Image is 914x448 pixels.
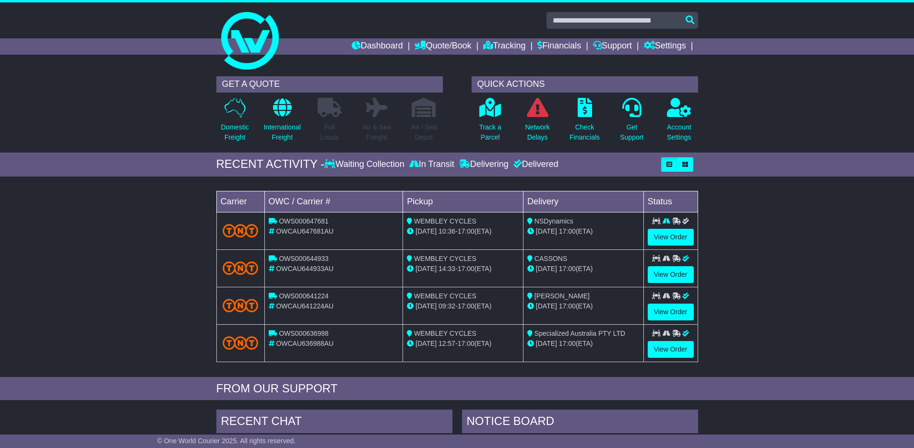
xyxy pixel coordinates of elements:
p: Air / Sea Depot [411,122,437,142]
p: International Freight [264,122,301,142]
span: WEMBLEY CYCLES [414,255,476,262]
span: 17:00 [559,302,576,310]
div: - (ETA) [407,264,519,274]
span: 17:00 [458,227,475,235]
span: 17:00 [458,340,475,347]
span: 17:00 [458,302,475,310]
div: RECENT CHAT [216,410,452,436]
div: - (ETA) [407,226,519,236]
td: OWC / Carrier # [264,191,403,212]
div: QUICK ACTIONS [472,76,698,93]
a: AccountSettings [666,97,692,148]
td: Status [643,191,698,212]
div: NOTICE BOARD [462,410,698,436]
div: FROM OUR SUPPORT [216,382,698,396]
a: GetSupport [619,97,644,148]
p: Domestic Freight [221,122,249,142]
div: (ETA) [527,264,640,274]
a: InternationalFreight [263,97,301,148]
a: Dashboard [352,38,403,55]
img: TNT_Domestic.png [223,224,259,237]
a: Financials [537,38,581,55]
p: Check Financials [570,122,600,142]
div: (ETA) [527,339,640,349]
span: [DATE] [536,227,557,235]
span: OWS000644933 [279,255,329,262]
span: [DATE] [415,340,437,347]
p: Get Support [620,122,643,142]
a: View Order [648,304,694,320]
a: CheckFinancials [569,97,600,148]
div: (ETA) [527,226,640,236]
div: In Transit [407,159,457,170]
span: OWCAU636988AU [276,340,333,347]
span: OWS000636988 [279,330,329,337]
span: Specialized Australia PTY LTD [534,330,625,337]
a: View Order [648,341,694,358]
a: Support [593,38,632,55]
span: 12:57 [439,340,455,347]
span: [DATE] [536,265,557,272]
div: Delivered [511,159,558,170]
span: [DATE] [536,340,557,347]
span: [PERSON_NAME] [534,292,590,300]
span: 17:00 [559,227,576,235]
div: - (ETA) [407,301,519,311]
a: Track aParcel [479,97,502,148]
span: © One World Courier 2025. All rights reserved. [157,437,296,445]
img: TNT_Domestic.png [223,299,259,312]
td: Carrier [216,191,264,212]
span: 17:00 [559,340,576,347]
span: WEMBLEY CYCLES [414,217,476,225]
a: View Order [648,266,694,283]
a: Settings [644,38,686,55]
span: [DATE] [415,227,437,235]
span: 17:00 [458,265,475,272]
div: RECENT ACTIVITY - [216,157,325,171]
div: GET A QUOTE [216,76,443,93]
div: - (ETA) [407,339,519,349]
td: Delivery [523,191,643,212]
p: Full Loads [318,122,342,142]
div: (ETA) [527,301,640,311]
a: Quote/Book [415,38,471,55]
span: WEMBLEY CYCLES [414,292,476,300]
div: Waiting Collection [324,159,406,170]
img: TNT_Domestic.png [223,336,259,349]
span: 14:33 [439,265,455,272]
span: [DATE] [415,265,437,272]
p: Account Settings [667,122,691,142]
span: OWCAU644933AU [276,265,333,272]
a: Tracking [483,38,525,55]
a: NetworkDelays [524,97,550,148]
span: OWS000641224 [279,292,329,300]
div: Delivering [457,159,511,170]
span: 10:36 [439,227,455,235]
p: Air & Sea Freight [363,122,391,142]
span: 17:00 [559,265,576,272]
span: NSDynamics [534,217,573,225]
span: WEMBLEY CYCLES [414,330,476,337]
a: DomesticFreight [220,97,249,148]
span: OWS000647681 [279,217,329,225]
a: View Order [648,229,694,246]
img: TNT_Domestic.png [223,261,259,274]
p: Track a Parcel [479,122,501,142]
span: [DATE] [415,302,437,310]
span: [DATE] [536,302,557,310]
span: OWCAU641224AU [276,302,333,310]
td: Pickup [403,191,523,212]
span: CASSONS [534,255,567,262]
p: Network Delays [525,122,549,142]
span: 09:32 [439,302,455,310]
span: OWCAU647681AU [276,227,333,235]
